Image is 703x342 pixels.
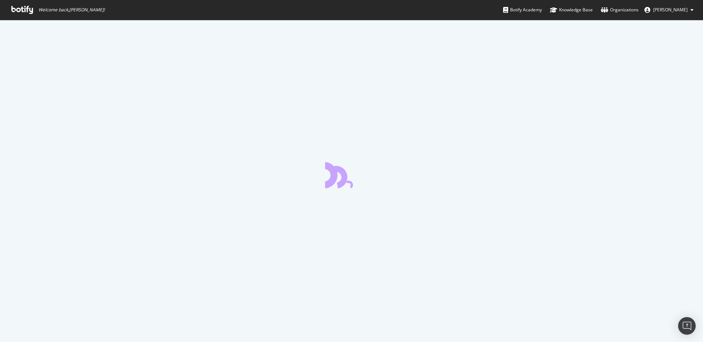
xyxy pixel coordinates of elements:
div: Knowledge Base [550,6,593,14]
span: Eva Bailey [653,7,688,13]
div: Open Intercom Messenger [678,317,696,335]
button: [PERSON_NAME] [639,4,699,16]
div: Organizations [601,6,639,14]
div: animation [325,162,378,188]
span: Welcome back, [PERSON_NAME] ! [38,7,105,13]
div: Botify Academy [503,6,542,14]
